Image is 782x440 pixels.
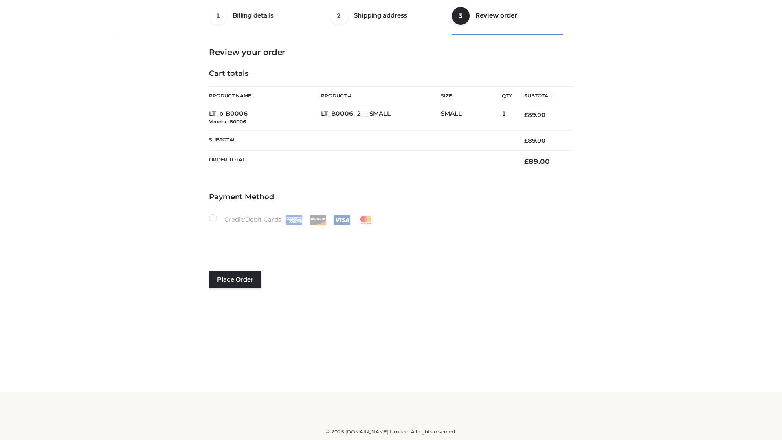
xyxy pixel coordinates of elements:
bdi: 89.00 [524,111,545,119]
div: © 2025 [DOMAIN_NAME] Limited. All rights reserved. [121,428,661,436]
td: LT_B0006_2-_-SMALL [321,105,441,131]
th: Subtotal [209,130,512,150]
h4: Payment Method [209,193,573,202]
th: Qty [502,86,512,105]
td: 1 [502,105,512,131]
span: £ [524,111,528,119]
td: SMALL [441,105,502,131]
th: Product Name [209,86,321,105]
bdi: 89.00 [524,137,545,144]
th: Product # [321,86,441,105]
small: Vendor: B0006 [209,119,246,125]
button: Place order [209,271,261,288]
span: £ [524,137,528,144]
th: Subtotal [512,87,573,105]
th: Size [441,87,498,105]
img: Visa [333,215,351,225]
span: £ [524,157,529,165]
th: Order Total [209,151,512,172]
h4: Cart totals [209,69,573,78]
td: LT_b-B0006 [209,105,321,131]
bdi: 89.00 [524,157,550,165]
h3: Review your order [209,47,573,57]
iframe: Secure payment input frame [207,224,571,253]
img: Discover [309,215,327,225]
label: Credit/Debit Cards [209,214,376,225]
img: Amex [285,215,303,225]
img: Mastercard [357,215,375,225]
